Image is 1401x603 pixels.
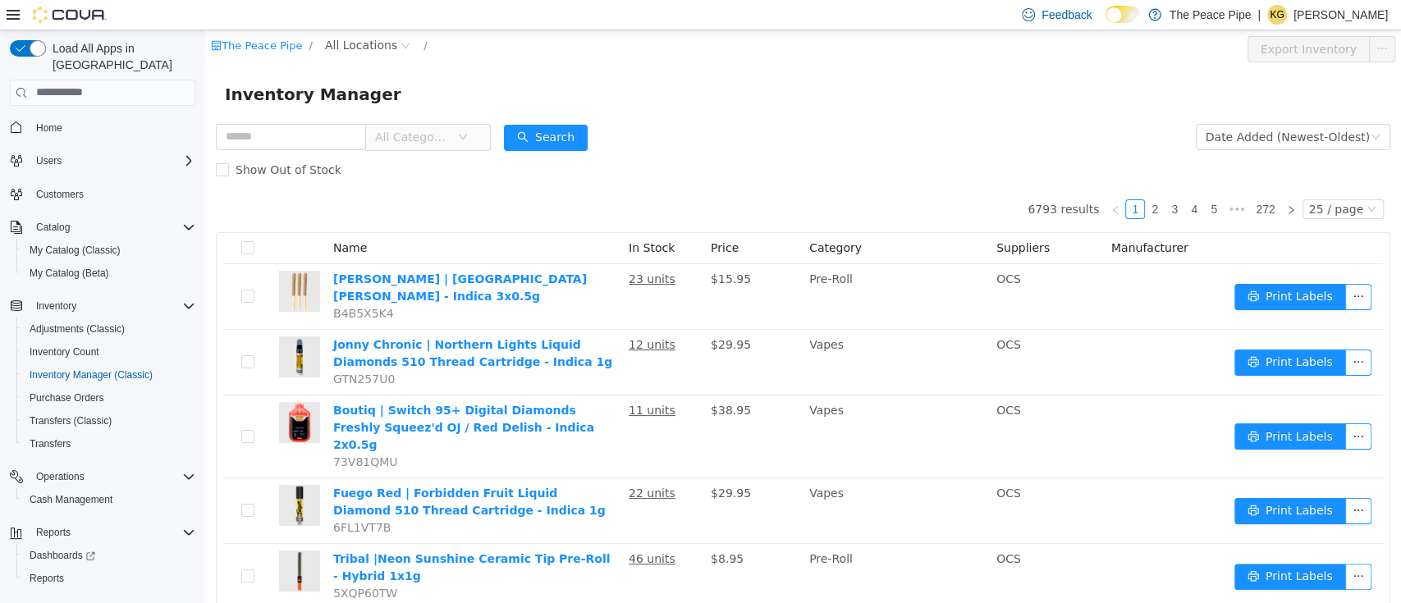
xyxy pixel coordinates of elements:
[30,296,83,316] button: Inventory
[36,299,76,313] span: Inventory
[30,151,195,171] span: Users
[23,388,195,408] span: Purchase Orders
[30,244,121,257] span: My Catalog (Classic)
[74,240,115,281] img: Bud Lafleur | Detroit Runtz - Indica 3x0.5g hero shot
[30,523,77,542] button: Reports
[30,184,195,204] span: Customers
[30,185,90,204] a: Customers
[424,308,470,321] u: 12 units
[30,414,112,427] span: Transfers (Classic)
[506,373,546,386] span: $38.95
[16,567,202,590] button: Reports
[3,216,202,239] button: Catalog
[424,456,470,469] u: 22 units
[16,544,202,567] a: Dashboards
[3,149,202,172] button: Users
[20,51,206,77] span: Inventory Manager
[74,306,115,347] img: Jonny Chronic | Northern Lights Liquid Diamonds 510 Thread Cartridge - Indica 1g hero shot
[16,262,202,285] button: My Catalog (Beta)
[23,434,195,454] span: Transfers
[16,340,202,363] button: Inventory Count
[23,411,195,431] span: Transfers (Classic)
[791,373,816,386] span: OCS
[218,9,222,21] span: /
[23,342,195,362] span: Inventory Count
[30,437,71,450] span: Transfers
[128,522,405,552] a: Tribal |Neon Sunshine Ceramic Tip Pre-Roll - Hybrid 1x1g
[506,522,538,535] span: $8.95
[30,368,153,381] span: Inventory Manager (Classic)
[920,169,940,189] li: 1
[506,242,546,255] span: $15.95
[36,470,85,483] span: Operations
[979,169,999,189] li: 4
[23,388,111,408] a: Purchase Orders
[23,365,195,385] span: Inventory Manager (Classic)
[1029,254,1141,280] button: icon: printerPrint Labels
[1161,174,1171,185] i: icon: down
[128,342,190,355] span: GTN257U0
[1257,5,1261,25] p: |
[30,118,69,138] a: Home
[23,490,195,509] span: Cash Management
[1170,5,1252,25] p: The Peace Pipe
[128,425,193,438] span: 73V81QMU
[940,169,959,189] li: 2
[906,211,983,224] span: Manufacturer
[23,365,159,385] a: Inventory Manager (Classic)
[3,295,202,317] button: Inventory
[36,188,84,201] span: Customers
[104,9,108,21] span: /
[23,240,127,260] a: My Catalog (Classic)
[6,10,16,21] i: icon: shop
[960,170,978,188] a: 3
[1019,169,1045,189] span: •••
[1106,6,1140,23] input: Dark Mode
[30,267,109,280] span: My Catalog (Beta)
[1076,169,1096,189] li: Next Page
[23,546,102,565] a: Dashboards
[941,170,959,188] a: 2
[36,121,62,135] span: Home
[506,211,533,224] span: Price
[30,296,195,316] span: Inventory
[959,169,979,189] li: 3
[1140,468,1166,494] button: icon: ellipsis
[1165,102,1175,113] i: icon: down
[1140,254,1166,280] button: icon: ellipsis
[23,411,118,431] a: Transfers (Classic)
[23,569,195,588] span: Reports
[1042,6,1165,32] button: Export Inventory
[128,373,389,421] a: Boutiq | Switch 95+ Digital Diamonds Freshly Squeez'd OJ / Red Delish - Indica 2x0.5g
[1270,5,1284,25] span: KG
[604,211,657,224] span: Category
[128,211,162,224] span: Name
[900,169,920,189] li: Previous Page
[791,522,816,535] span: OCS
[999,169,1019,189] li: 5
[424,522,470,535] u: 46 units
[36,526,71,539] span: Reports
[1106,23,1106,24] span: Dark Mode
[1140,533,1166,560] button: icon: ellipsis
[170,98,245,115] span: All Categories
[791,456,816,469] span: OCS
[6,9,97,21] a: icon: shopThe Peace Pipe
[253,102,263,113] i: icon: down
[74,520,115,561] img: Tribal |Neon Sunshine Ceramic Tip Pre-Roll - Hybrid 1x1g hero shot
[822,169,894,189] li: 6793 results
[1045,169,1075,189] li: 272
[30,117,195,138] span: Home
[597,234,785,299] td: Pre-Roll
[16,317,202,340] button: Adjustments (Classic)
[30,523,195,542] span: Reports
[16,363,202,386] button: Inventory Manager (Classic)
[16,432,202,455] button: Transfers
[1029,468,1141,494] button: icon: printerPrint Labels
[30,493,112,506] span: Cash Management
[791,242,816,255] span: OCS
[1029,393,1141,419] button: icon: printerPrint Labels
[23,319,131,339] a: Adjustments (Classic)
[30,322,125,336] span: Adjustments (Classic)
[30,467,91,487] button: Operations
